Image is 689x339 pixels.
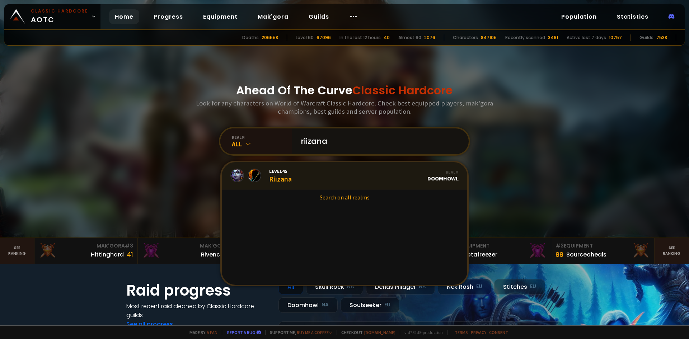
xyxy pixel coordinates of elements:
span: # 3 [125,242,133,249]
div: Doomhowl [427,169,459,182]
small: EU [476,283,482,290]
div: Notafreezer [463,250,497,259]
input: Search a character... [296,128,460,154]
div: 206558 [262,34,278,41]
a: Buy me a coffee [297,330,332,335]
a: See all progress [126,320,173,328]
a: #3Equipment88Sourceoheals [551,238,655,264]
span: AOTC [31,8,88,25]
h1: Raid progress [126,279,270,302]
div: Stitches [494,279,545,295]
div: All [278,279,303,295]
div: Sourceoheals [566,250,606,259]
a: Search on all realms [222,189,467,205]
div: 3491 [548,34,558,41]
a: Statistics [611,9,654,24]
div: 67096 [317,34,331,41]
div: Skull Rock [306,279,363,295]
div: Guilds [639,34,653,41]
small: NA [347,283,354,290]
a: Seeranking [655,238,689,264]
span: Classic Hardcore [352,82,453,98]
div: Level 60 [296,34,314,41]
div: Mak'Gora [39,242,133,250]
span: # 3 [556,242,564,249]
small: EU [384,301,390,309]
div: Mak'Gora [142,242,236,250]
div: Deaths [242,34,259,41]
div: Realm [427,169,459,175]
div: 88 [556,250,563,259]
div: Riizana [269,168,292,183]
div: Doomhowl [278,297,338,313]
span: Made by [185,330,217,335]
a: Mak'Gora#3Hittinghard41 [34,238,138,264]
a: Level45RiizanaRealmDoomhowl [222,162,467,189]
a: Consent [489,330,508,335]
span: v. d752d5 - production [400,330,443,335]
div: Equipment [556,242,650,250]
div: Equipment [452,242,547,250]
h1: Ahead Of The Curve [236,82,453,99]
a: Mak'gora [252,9,294,24]
div: 40 [384,34,390,41]
small: EU [530,283,536,290]
a: Mak'Gora#2Rivench100 [138,238,241,264]
div: 10757 [609,34,622,41]
div: 2076 [424,34,435,41]
a: Guilds [303,9,335,24]
a: a fan [207,330,217,335]
small: Classic Hardcore [31,8,88,14]
a: Terms [455,330,468,335]
a: [DOMAIN_NAME] [364,330,395,335]
div: Nek'Rosh [438,279,491,295]
a: Privacy [471,330,486,335]
div: Soulseeker [341,297,399,313]
a: #2Equipment88Notafreezer [448,238,551,264]
span: Level 45 [269,168,292,174]
a: Progress [148,9,189,24]
h3: Look for any characters on World of Warcraft Classic Hardcore. Check best equipped players, mak'g... [193,99,496,116]
span: Checkout [337,330,395,335]
a: Classic HardcoreAOTC [4,4,100,29]
div: 847105 [481,34,497,41]
div: Characters [453,34,478,41]
div: 41 [127,250,133,259]
div: In the last 12 hours [339,34,381,41]
small: NA [419,283,426,290]
h4: Most recent raid cleaned by Classic Hardcore guilds [126,302,270,320]
div: All [232,140,292,148]
div: realm [232,135,292,140]
div: Hittinghard [91,250,124,259]
span: Support me, [265,330,332,335]
div: Active last 7 days [567,34,606,41]
div: Almost 60 [398,34,421,41]
a: Report a bug [227,330,255,335]
div: Defias Pillager [366,279,435,295]
div: Recently scanned [505,34,545,41]
small: NA [322,301,329,309]
div: Rivench [201,250,224,259]
a: Equipment [197,9,243,24]
div: 7538 [656,34,667,41]
a: Home [109,9,139,24]
a: Population [556,9,603,24]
